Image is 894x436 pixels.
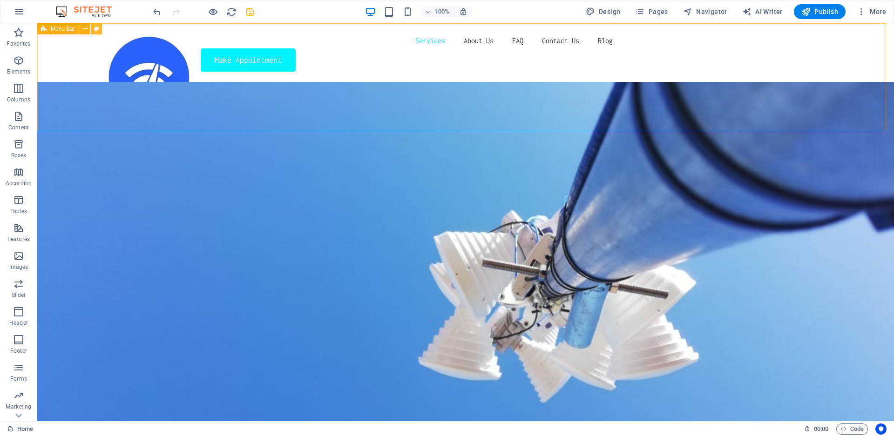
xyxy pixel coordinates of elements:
p: Columns [7,96,30,103]
span: Design [586,7,621,16]
p: Content [8,124,29,131]
button: Pages [631,4,671,19]
i: Undo: Delete elements (Ctrl+Z) [152,7,163,17]
h6: Session time [804,423,829,435]
button: undo [151,6,163,17]
button: 100% [421,6,454,17]
p: Marketing [6,403,31,410]
a: Click to cancel selection. Double-click to open Pages [7,423,33,435]
span: Code [840,423,864,435]
p: Features [7,235,30,243]
img: Editor Logo [54,6,123,17]
button: Navigator [679,4,731,19]
button: Usercentrics [875,423,887,435]
span: Menu Bar [51,26,75,32]
i: Save (Ctrl+S) [245,7,256,17]
p: Tables [10,208,27,215]
p: Elements [7,68,31,75]
p: Boxes [11,152,27,159]
p: Header [9,319,28,327]
p: Forms [10,375,27,382]
p: Slider [12,291,26,299]
i: On resize automatically adjust zoom level to fit chosen device. [459,7,467,16]
button: Design [582,4,624,19]
p: Footer [10,347,27,355]
i: Reload page [226,7,237,17]
button: Publish [794,4,846,19]
p: Favorites [7,40,30,47]
span: Pages [635,7,668,16]
button: Code [836,423,868,435]
p: Images [9,263,28,271]
span: : [820,425,822,432]
span: More [857,7,886,16]
div: Design (Ctrl+Alt+Y) [582,4,624,19]
button: reload [226,6,237,17]
h6: 100% [435,6,450,17]
span: Publish [801,7,838,16]
span: 00 00 [814,423,828,435]
span: Navigator [683,7,727,16]
button: More [853,4,890,19]
button: AI Writer [738,4,786,19]
button: save [244,6,256,17]
span: AI Writer [742,7,783,16]
p: Accordion [6,180,32,187]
